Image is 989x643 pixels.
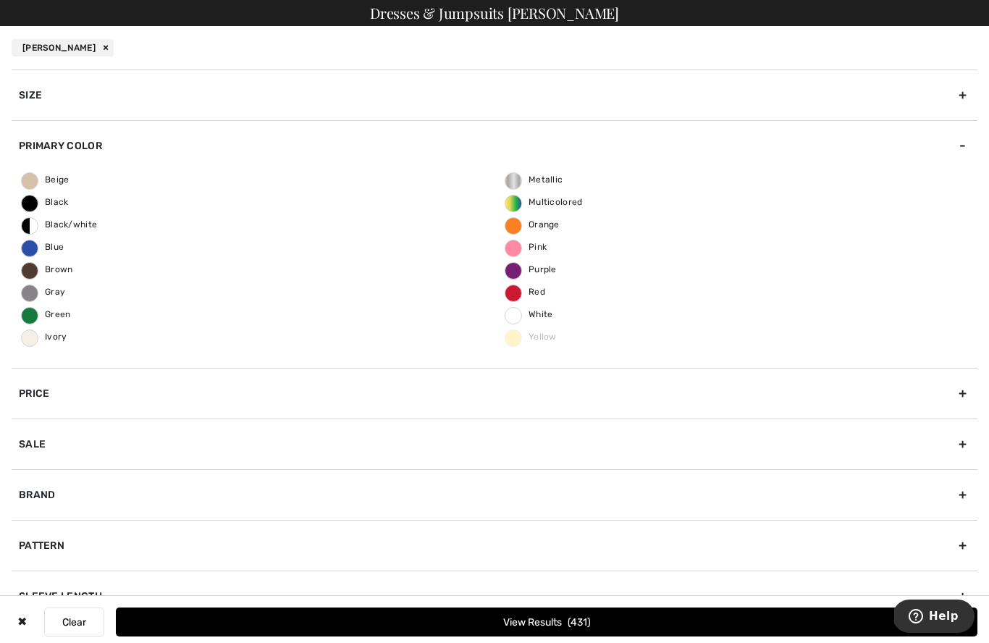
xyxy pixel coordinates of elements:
span: Blue [22,242,64,252]
span: 431 [568,616,591,629]
span: Multicolored [505,197,583,207]
button: Clear [44,608,104,636]
span: Black [22,197,69,207]
span: Black/white [22,219,97,230]
div: Sleeve length [12,571,977,621]
div: [PERSON_NAME] [12,39,114,56]
div: Price [12,368,977,419]
span: Metallic [505,175,563,185]
span: Yellow [505,332,557,342]
span: Beige [22,175,70,185]
span: Brown [22,264,73,274]
div: Sale [12,419,977,469]
span: Pink [505,242,547,252]
span: Orange [505,219,560,230]
iframe: Opens a widget where you can find more information [894,600,975,636]
span: Red [505,287,545,297]
button: View Results431 [116,608,977,636]
div: Size [12,70,977,120]
div: Primary Color [12,120,977,171]
span: Gray [22,287,65,297]
span: Purple [505,264,557,274]
span: White [505,309,553,319]
span: Ivory [22,332,67,342]
div: Brand [12,469,977,520]
div: ✖ [12,608,33,636]
span: Green [22,309,71,319]
div: Pattern [12,520,977,571]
